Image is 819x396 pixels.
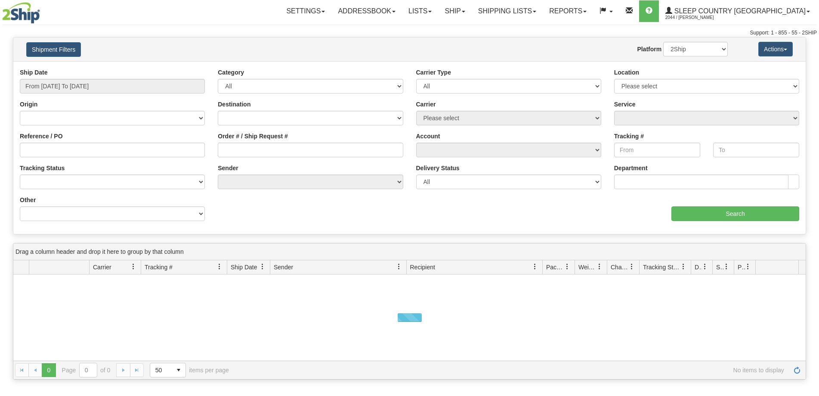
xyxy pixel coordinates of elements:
[2,29,817,37] div: Support: 1 - 855 - 55 - 2SHIP
[614,68,639,77] label: Location
[472,0,543,22] a: Shipping lists
[416,132,440,140] label: Account
[614,132,644,140] label: Tracking #
[543,0,593,22] a: Reports
[438,0,471,22] a: Ship
[659,0,816,22] a: Sleep Country [GEOGRAPHIC_DATA] 2044 / [PERSON_NAME]
[546,263,564,271] span: Packages
[758,42,793,56] button: Actions
[62,363,111,377] span: Page of 0
[637,45,661,53] label: Platform
[799,154,818,242] iframe: chat widget
[676,259,691,274] a: Tracking Status filter column settings
[20,68,48,77] label: Ship Date
[20,132,63,140] label: Reference / PO
[274,263,293,271] span: Sender
[738,263,745,271] span: Pickup Status
[528,259,542,274] a: Recipient filter column settings
[698,259,712,274] a: Delivery Status filter column settings
[719,259,734,274] a: Shipment Issues filter column settings
[155,366,167,374] span: 50
[212,259,227,274] a: Tracking # filter column settings
[20,164,65,172] label: Tracking Status
[416,100,436,109] label: Carrier
[614,100,636,109] label: Service
[255,259,270,274] a: Ship Date filter column settings
[416,164,460,172] label: Delivery Status
[172,363,185,377] span: select
[560,259,575,274] a: Packages filter column settings
[26,42,81,57] button: Shipment Filters
[218,164,238,172] label: Sender
[402,0,438,22] a: Lists
[280,0,331,22] a: Settings
[592,259,607,274] a: Weight filter column settings
[42,363,56,377] span: Page 0
[2,2,40,24] img: logo2044.jpg
[20,100,37,109] label: Origin
[126,259,141,274] a: Carrier filter column settings
[790,363,804,377] a: Refresh
[410,263,435,271] span: Recipient
[716,263,723,271] span: Shipment Issues
[578,263,596,271] span: Weight
[150,363,229,377] span: items per page
[713,143,799,157] input: To
[150,363,186,377] span: Page sizes drop down
[145,263,173,271] span: Tracking #
[624,259,639,274] a: Charge filter column settings
[20,196,36,204] label: Other
[611,263,629,271] span: Charge
[218,100,250,109] label: Destination
[218,132,288,140] label: Order # / Ship Request #
[13,243,806,260] div: grid grouping header
[614,164,648,172] label: Department
[741,259,755,274] a: Pickup Status filter column settings
[331,0,402,22] a: Addressbook
[392,259,406,274] a: Sender filter column settings
[416,68,451,77] label: Carrier Type
[218,68,244,77] label: Category
[695,263,702,271] span: Delivery Status
[643,263,680,271] span: Tracking Status
[614,143,700,157] input: From
[231,263,257,271] span: Ship Date
[665,13,730,22] span: 2044 / [PERSON_NAME]
[241,367,784,374] span: No items to display
[672,7,806,15] span: Sleep Country [GEOGRAPHIC_DATA]
[93,263,111,271] span: Carrier
[671,206,799,221] input: Search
